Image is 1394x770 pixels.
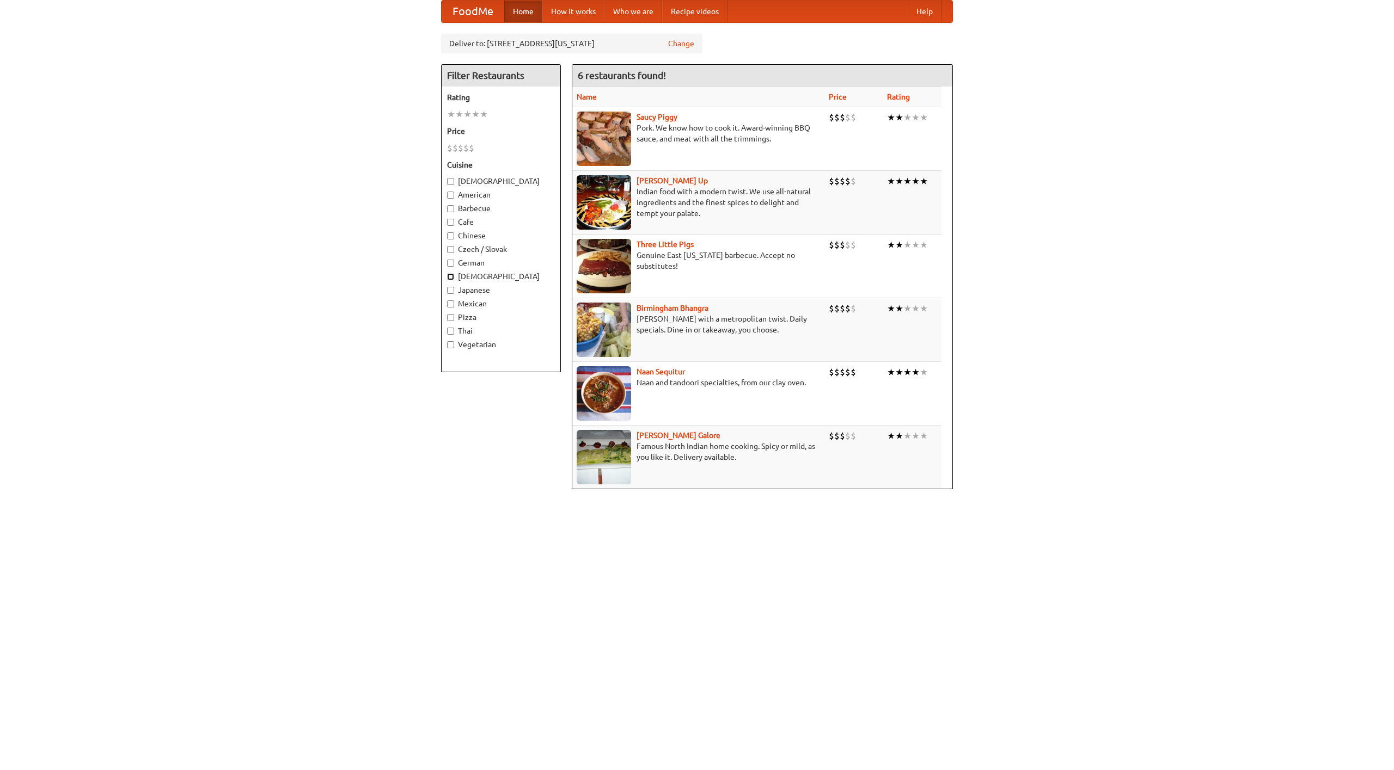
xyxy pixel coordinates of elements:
[442,1,504,22] a: FoodMe
[447,192,454,199] input: American
[447,176,555,187] label: [DEMOGRAPHIC_DATA]
[577,122,820,144] p: Pork. We know how to cook it. Award-winning BBQ sauce, and meat with all the trimmings.
[908,1,941,22] a: Help
[903,239,912,251] li: ★
[453,142,458,154] li: $
[577,175,631,230] img: curryup.jpg
[577,93,597,101] a: Name
[447,189,555,200] label: American
[829,303,834,315] li: $
[637,240,694,249] a: Three Little Pigs
[887,239,895,251] li: ★
[920,175,928,187] li: ★
[447,108,455,120] li: ★
[920,303,928,315] li: ★
[920,430,928,442] li: ★
[895,430,903,442] li: ★
[447,273,454,280] input: [DEMOGRAPHIC_DATA]
[447,142,453,154] li: $
[851,430,856,442] li: $
[829,366,834,378] li: $
[829,430,834,442] li: $
[447,300,454,307] input: Mexican
[840,366,845,378] li: $
[447,260,454,267] input: German
[851,175,856,187] li: $
[887,112,895,124] li: ★
[840,303,845,315] li: $
[480,108,488,120] li: ★
[637,113,677,121] a: Saucy Piggy
[829,175,834,187] li: $
[903,366,912,378] li: ★
[458,142,463,154] li: $
[851,303,856,315] li: $
[895,366,903,378] li: ★
[447,341,454,348] input: Vegetarian
[577,112,631,166] img: saucy.jpg
[637,431,720,440] a: [PERSON_NAME] Galore
[834,239,840,251] li: $
[577,377,820,388] p: Naan and tandoori specialties, from our clay oven.
[447,203,555,214] label: Barbecue
[447,92,555,103] h5: Rating
[887,430,895,442] li: ★
[887,366,895,378] li: ★
[577,366,631,421] img: naansequitur.jpg
[447,159,555,170] h5: Cuisine
[441,34,702,53] div: Deliver to: [STREET_ADDRESS][US_STATE]
[447,298,555,309] label: Mexican
[447,205,454,212] input: Barbecue
[447,246,454,253] input: Czech / Slovak
[851,239,856,251] li: $
[840,239,845,251] li: $
[887,93,910,101] a: Rating
[851,112,856,124] li: $
[834,175,840,187] li: $
[895,175,903,187] li: ★
[845,303,851,315] li: $
[577,441,820,463] p: Famous North Indian home cooking. Spicy or mild, as you like it. Delivery available.
[903,175,912,187] li: ★
[469,142,474,154] li: $
[903,112,912,124] li: ★
[472,108,480,120] li: ★
[542,1,604,22] a: How it works
[577,239,631,293] img: littlepigs.jpg
[447,271,555,282] label: [DEMOGRAPHIC_DATA]
[637,304,708,312] b: Birmingham Bhangra
[920,112,928,124] li: ★
[447,126,555,137] h5: Price
[912,366,920,378] li: ★
[840,175,845,187] li: $
[903,303,912,315] li: ★
[662,1,727,22] a: Recipe videos
[895,239,903,251] li: ★
[637,367,685,376] a: Naan Sequitur
[895,303,903,315] li: ★
[920,366,928,378] li: ★
[577,250,820,272] p: Genuine East [US_STATE] barbecue. Accept no substitutes!
[829,93,847,101] a: Price
[447,219,454,226] input: Cafe
[845,366,851,378] li: $
[637,176,708,185] b: [PERSON_NAME] Up
[447,314,454,321] input: Pizza
[447,285,555,295] label: Japanese
[578,70,666,81] ng-pluralize: 6 restaurants found!
[577,313,820,335] p: [PERSON_NAME] with a metropolitan twist. Daily specials. Dine-in or takeaway, you choose.
[447,312,555,323] label: Pizza
[577,430,631,484] img: currygalore.jpg
[845,430,851,442] li: $
[912,303,920,315] li: ★
[912,112,920,124] li: ★
[840,112,845,124] li: $
[447,257,555,268] label: German
[887,175,895,187] li: ★
[834,303,840,315] li: $
[834,430,840,442] li: $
